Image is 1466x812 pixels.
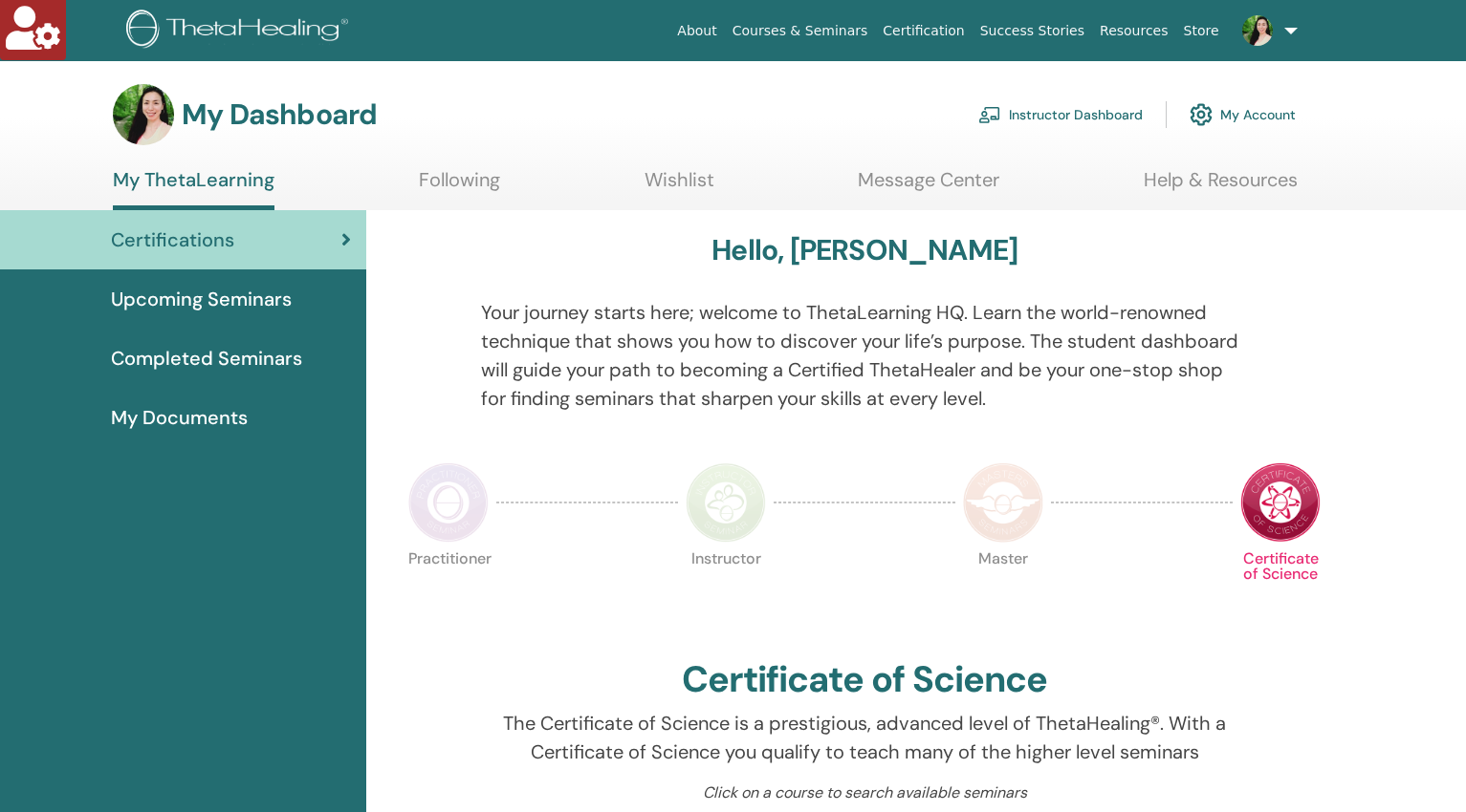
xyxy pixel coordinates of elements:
[963,551,1043,631] p: Master
[711,233,1017,267] h3: Hello, [PERSON_NAME]
[126,10,355,53] img: logo.png
[1190,98,1213,131] img: cog.svg
[686,462,766,543] img: Instructor
[481,781,1249,804] p: Click on a course to search available seminars
[481,709,1249,766] p: The Certificate of Science is a prestigious, advanced level of ThetaHealing®. With a Certificate ...
[1240,462,1321,543] img: Certificate of Science
[875,13,972,49] a: Certification
[978,106,1001,123] img: chalkboard-teacher.svg
[686,551,766,631] p: Instructor
[682,658,1047,702] h2: Certificate of Science
[1190,94,1296,136] a: My Account
[1176,13,1227,49] a: Store
[725,13,876,49] a: Courses & Seminars
[1144,168,1298,205] a: Help & Resources
[973,13,1092,49] a: Success Stories
[669,13,724,49] a: About
[182,97,377,132] h3: My Dashboard
[113,168,274,210] a: My ThetaLearning
[408,551,489,631] p: Practitioner
[858,168,999,205] a: Message Center
[978,94,1143,136] a: Instructor Dashboard
[113,84,174,145] img: default.jpg
[111,285,292,313] span: Upcoming Seminars
[481,298,1249,413] p: Your journey starts here; welcome to ThetaLearning HQ. Learn the world-renowned technique that sh...
[408,462,489,543] img: Practitioner
[111,344,302,373] span: Completed Seminars
[645,168,714,205] a: Wishlist
[111,403,248,432] span: My Documents
[419,168,500,205] a: Following
[1240,551,1321,631] p: Certificate of Science
[1242,15,1273,46] img: default.jpg
[1092,13,1176,49] a: Resources
[963,462,1043,543] img: Master
[111,225,234,254] span: Certifications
